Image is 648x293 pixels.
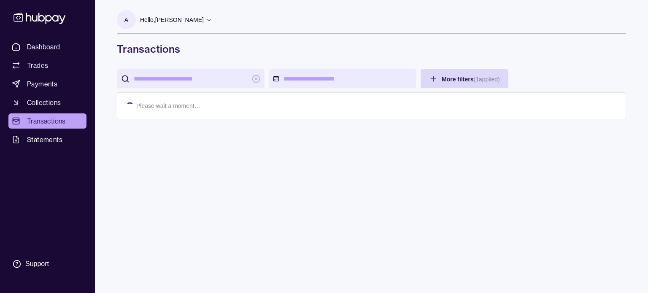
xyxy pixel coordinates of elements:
[473,76,499,83] p: ( 1 applied)
[8,132,86,147] a: Statements
[8,95,86,110] a: Collections
[421,69,508,88] button: More filters(1applied)
[27,116,66,126] span: Transactions
[25,259,49,269] div: Support
[27,97,61,108] span: Collections
[8,76,86,91] a: Payments
[442,76,500,83] span: More filters
[124,15,128,24] p: A
[27,42,60,52] span: Dashboard
[27,60,48,70] span: Trades
[8,113,86,129] a: Transactions
[27,134,62,145] span: Statements
[140,15,204,24] p: Hello, [PERSON_NAME]
[8,39,86,54] a: Dashboard
[27,79,57,89] span: Payments
[8,58,86,73] a: Trades
[8,255,86,273] a: Support
[117,42,626,56] h1: Transactions
[134,69,248,88] input: search
[136,101,200,110] p: Please wait a moment…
